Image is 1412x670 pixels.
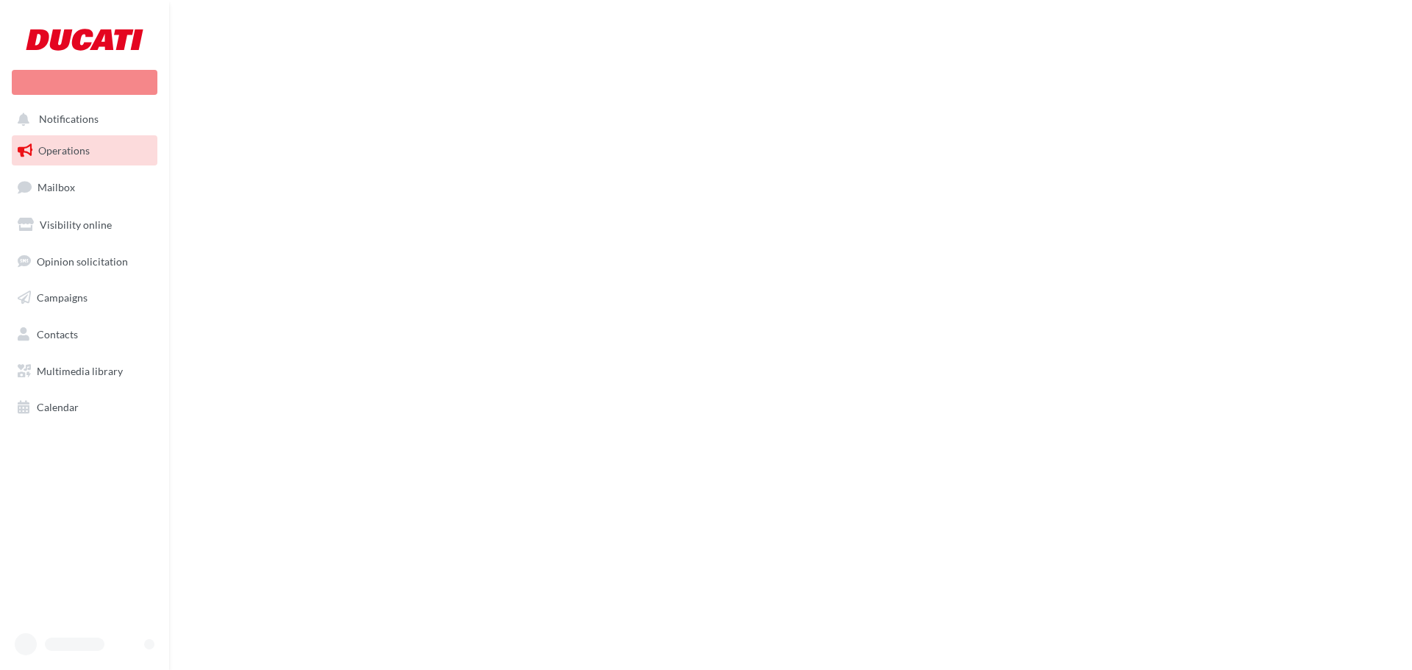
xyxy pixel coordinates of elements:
div: New campaign [12,70,157,95]
a: Mailbox [9,171,160,203]
span: Operations [38,144,90,157]
a: Visibility online [9,210,160,240]
span: Visibility online [40,218,112,231]
a: Operations [9,135,160,166]
a: Contacts [9,319,160,350]
a: Opinion solicitation [9,246,160,277]
span: Campaigns [37,291,88,304]
a: Multimedia library [9,356,160,387]
a: Campaigns [9,282,160,313]
span: Mailbox [38,181,75,193]
span: Contacts [37,328,78,341]
span: Calendar [37,401,79,413]
span: Opinion solicitation [37,254,128,267]
span: Notifications [39,113,99,126]
a: Calendar [9,392,160,423]
span: Multimedia library [37,365,123,377]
